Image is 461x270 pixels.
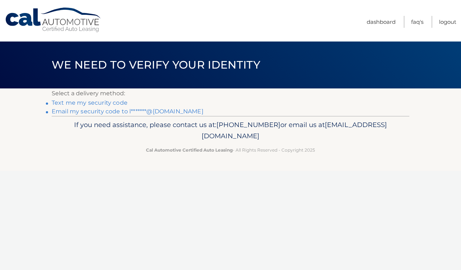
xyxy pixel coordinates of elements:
p: If you need assistance, please contact us at: or email us at [56,119,405,142]
p: Select a delivery method: [52,88,409,99]
a: Logout [439,16,456,28]
a: Text me my security code [52,99,128,106]
p: - All Rights Reserved - Copyright 2025 [56,146,405,154]
span: [PHONE_NUMBER] [216,121,280,129]
a: Dashboard [367,16,396,28]
a: FAQ's [411,16,423,28]
span: We need to verify your identity [52,58,260,71]
strong: Cal Automotive Certified Auto Leasing [146,147,233,153]
a: Email my security code to l*******@[DOMAIN_NAME] [52,108,203,115]
a: Cal Automotive [5,7,102,33]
